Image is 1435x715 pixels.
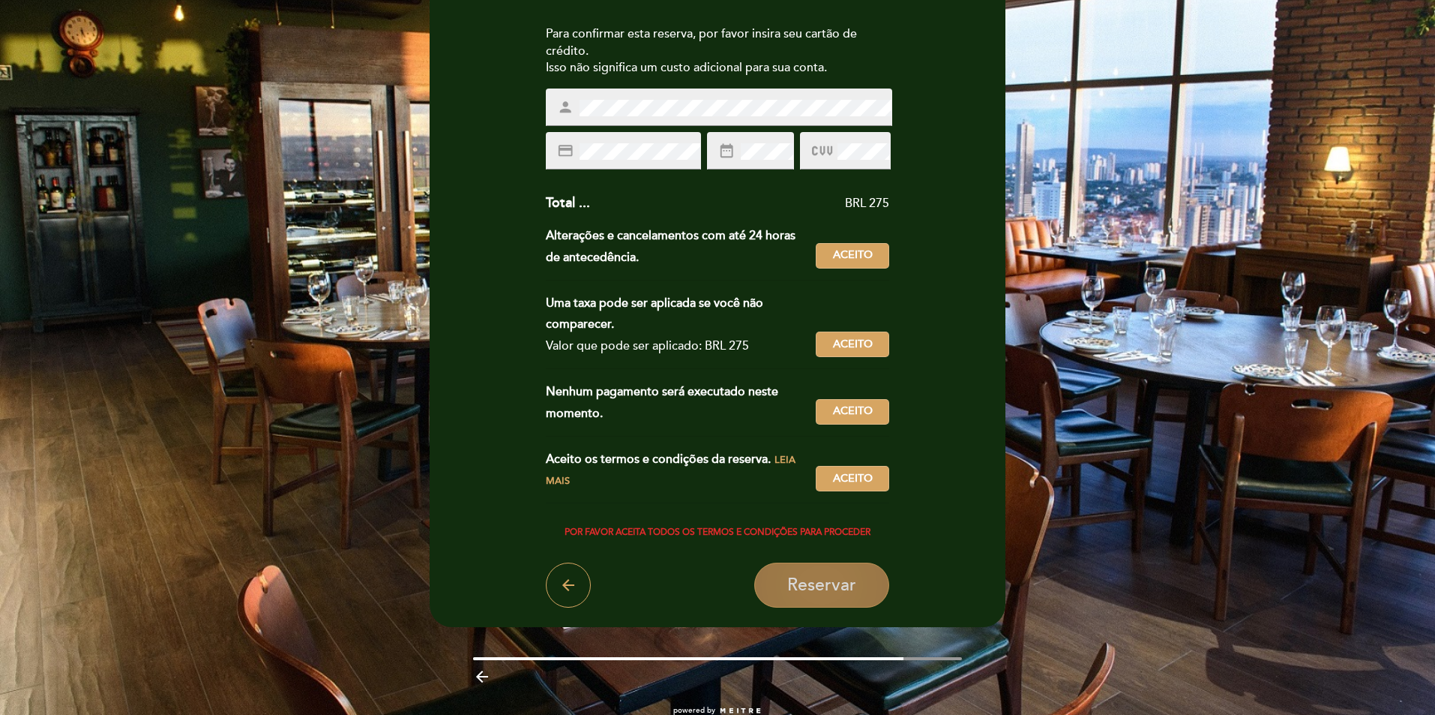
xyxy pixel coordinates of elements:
[546,381,816,425] div: Nenhum pagamento será executado neste momento.
[833,404,873,419] span: Aceito
[718,143,735,159] i: date_range
[787,575,856,596] span: Reservar
[546,225,816,269] div: Alterações e cancelamentos com até 24 horas de antecedência.
[816,466,889,491] button: Aceito
[557,143,574,159] i: credit_card
[559,576,577,594] i: arrow_back
[590,195,890,212] div: BRL 275
[833,337,873,353] span: Aceito
[754,563,889,608] button: Reservar
[546,26,890,77] div: Para confirmar esta reserva, por favor insira seu cartão de crédito. Isso não significa um custo ...
[546,527,890,538] div: Por favor aceita todos os termos e condições para proceder
[816,243,889,269] button: Aceito
[473,668,491,686] i: arrow_backward
[816,399,889,425] button: Aceito
[546,563,591,608] button: arrow_back
[546,293,804,336] div: Uma taxa pode ser aplicada se você não comparecer.
[557,99,574,116] i: person
[546,454,795,488] span: Leia mais
[816,332,889,357] button: Aceito
[546,335,804,357] div: Valor que pode ser aplicado: BRL 275
[546,194,590,211] span: Total ...
[546,449,816,492] div: Aceito os termos e condições da reserva.
[833,248,873,263] span: Aceito
[719,707,762,715] img: MEITRE
[833,471,873,487] span: Aceito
